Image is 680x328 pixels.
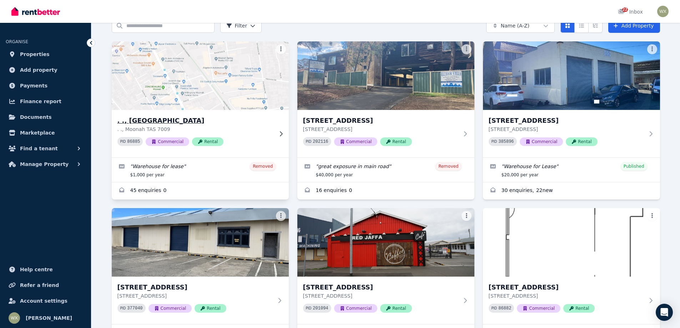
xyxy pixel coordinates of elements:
a: Marketplace [6,126,85,140]
img: 13 Sunderland Street, Moonah [483,208,660,277]
span: Rental [192,137,223,146]
span: Commercial [334,137,378,146]
a: Help centre [6,262,85,277]
p: . ., Moonah TAS 7009 [117,126,273,133]
span: Add property [20,66,57,74]
button: Name (A-Z) [486,19,555,33]
img: WEI XIAO [9,312,20,324]
div: Inbox [618,8,643,15]
button: Expanded list view [588,19,603,33]
a: Finance report [6,94,85,109]
button: More options [462,211,472,221]
h3: . ., [GEOGRAPHIC_DATA] [117,116,273,126]
a: . ., Moonah. ., [GEOGRAPHIC_DATA]. ., Moonah TAS 7009PID 86885CommercialRental [112,41,289,157]
a: Enquiries for . ., Moonah [112,182,289,200]
button: More options [647,211,657,221]
span: Manage Property [20,160,69,168]
p: [STREET_ADDRESS] [303,126,459,133]
span: Name (A-Z) [501,22,530,29]
span: Properties [20,50,50,59]
a: 13 Sunderland St, Moonah[STREET_ADDRESS][STREET_ADDRESS]PID 377040CommercialRental [112,208,289,324]
small: PID [306,306,312,310]
span: Commercial [517,304,560,313]
span: [PERSON_NAME] [26,314,72,322]
button: More options [276,44,286,54]
span: Rental [563,304,595,313]
a: 8a/13 Sunderland St, Moonah[STREET_ADDRESS][STREET_ADDRESS]PID 385896CommercialRental [483,41,660,157]
p: [STREET_ADDRESS] [117,292,273,299]
a: Refer a friend [6,278,85,292]
button: Card view [560,19,575,33]
button: More options [647,44,657,54]
span: Refer a friend [20,281,59,289]
button: Find a tenant [6,141,85,156]
code: 202116 [313,139,328,144]
span: Filter [226,22,247,29]
span: ORGANISE [6,39,28,44]
small: PID [120,306,126,310]
img: . ., Moonah [107,40,293,112]
h3: [STREET_ADDRESS] [117,282,273,292]
small: PID [306,140,312,143]
button: Filter [220,19,262,33]
a: Payments [6,79,85,93]
a: Edit listing: great exposure in main road [297,158,474,182]
small: PID [492,140,497,143]
span: Rental [380,137,412,146]
a: Add property [6,63,85,77]
span: Rental [380,304,412,313]
div: View options [560,19,603,33]
a: Edit listing: Warehouse for lease [112,158,289,182]
button: More options [462,44,472,54]
a: 13 Sunderland Street, Moonah[STREET_ADDRESS][STREET_ADDRESS]PID 86882CommercialRental [483,208,660,324]
span: Rental [566,137,597,146]
a: Add Property [608,19,660,33]
code: 86885 [127,139,140,144]
h3: [STREET_ADDRESS] [303,116,459,126]
img: 8a/13 Sunderland St, Moonah [483,41,660,110]
span: 22 [622,7,628,12]
span: Help centre [20,265,53,274]
a: 2/1120 Main Road, Eltham[STREET_ADDRESS][STREET_ADDRESS]PID 202116CommercialRental [297,41,474,157]
code: 385896 [498,139,514,144]
span: Account settings [20,297,67,305]
img: 2/1120 Main Road, Eltham [297,41,474,110]
a: Edit listing: Warehouse for Lease [483,158,660,182]
img: 13 Sunderland St, Moonah [112,208,289,277]
small: PID [120,140,126,143]
span: Documents [20,113,52,121]
button: More options [276,211,286,221]
code: 201094 [313,306,328,311]
span: Commercial [148,304,192,313]
span: Commercial [146,137,189,146]
code: 86882 [498,306,511,311]
span: Finance report [20,97,61,106]
img: RentBetter [11,6,60,17]
span: Commercial [520,137,563,146]
button: Compact list view [574,19,589,33]
span: Payments [20,81,47,90]
small: PID [492,306,497,310]
button: Manage Property [6,157,85,171]
span: Marketplace [20,128,55,137]
a: 13 Sunderland Street, Moonah[STREET_ADDRESS][STREET_ADDRESS]PID 201094CommercialRental [297,208,474,324]
p: [STREET_ADDRESS] [303,292,459,299]
a: Documents [6,110,85,124]
img: WEI XIAO [657,6,669,17]
div: Open Intercom Messenger [656,304,673,321]
span: Rental [195,304,226,313]
span: Commercial [334,304,378,313]
span: Find a tenant [20,144,58,153]
h3: [STREET_ADDRESS] [489,116,644,126]
h3: [STREET_ADDRESS] [303,282,459,292]
h3: [STREET_ADDRESS] [489,282,644,292]
a: Properties [6,47,85,61]
a: Account settings [6,294,85,308]
p: [STREET_ADDRESS] [489,292,644,299]
a: Enquiries for 8a/13 Sunderland St, Moonah [483,182,660,200]
p: [STREET_ADDRESS] [489,126,644,133]
code: 377040 [127,306,142,311]
a: Enquiries for 2/1120 Main Road, Eltham [297,182,474,200]
img: 13 Sunderland Street, Moonah [297,208,474,277]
